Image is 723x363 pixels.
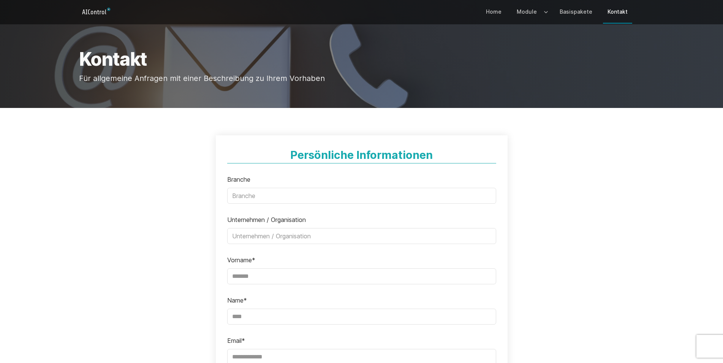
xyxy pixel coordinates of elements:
a: Home [481,1,506,23]
label: Unternehmen / Organisation [227,216,306,224]
label: Persönliche Informationen [290,148,433,162]
label: Name [227,296,247,304]
p: Für allgemeine Anfragen mit einer Beschreibung zu Ihrem Vorhaben [79,73,644,84]
label: Email [227,337,245,344]
a: Kontakt [603,1,632,23]
a: Basispakete [555,1,597,23]
label: Vorname [227,256,255,264]
input: Unternehmen / Organisation [227,228,496,244]
label: Branche [227,176,250,183]
button: Expand / collapse menu [541,1,549,23]
a: Logo [79,5,117,17]
h1: Kontakt [79,50,644,68]
input: Branche [227,188,496,204]
a: Module [512,1,541,23]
